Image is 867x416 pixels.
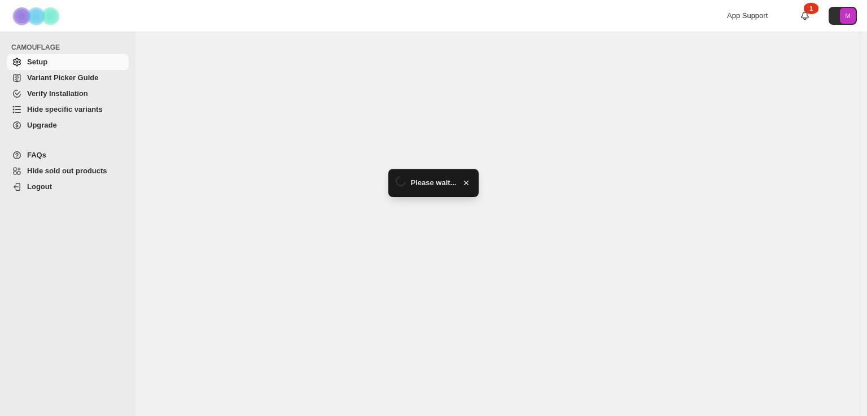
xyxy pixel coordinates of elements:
span: FAQs [27,151,46,159]
span: Hide specific variants [27,105,103,113]
span: Setup [27,58,47,66]
a: Logout [7,179,129,195]
a: Hide sold out products [7,163,129,179]
button: Avatar with initials M [829,7,857,25]
div: 1 [804,3,818,14]
a: Variant Picker Guide [7,70,129,86]
span: Variant Picker Guide [27,73,98,82]
span: Please wait... [411,177,457,189]
a: Setup [7,54,129,70]
span: Avatar with initials M [840,8,856,24]
a: 1 [799,10,811,21]
span: Upgrade [27,121,57,129]
span: CAMOUFLAGE [11,43,130,52]
span: Hide sold out products [27,167,107,175]
a: Hide specific variants [7,102,129,117]
span: Logout [27,182,52,191]
a: FAQs [7,147,129,163]
a: Verify Installation [7,86,129,102]
span: Verify Installation [27,89,88,98]
img: Camouflage [9,1,65,32]
span: App Support [727,11,768,20]
a: Upgrade [7,117,129,133]
text: M [845,12,850,19]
